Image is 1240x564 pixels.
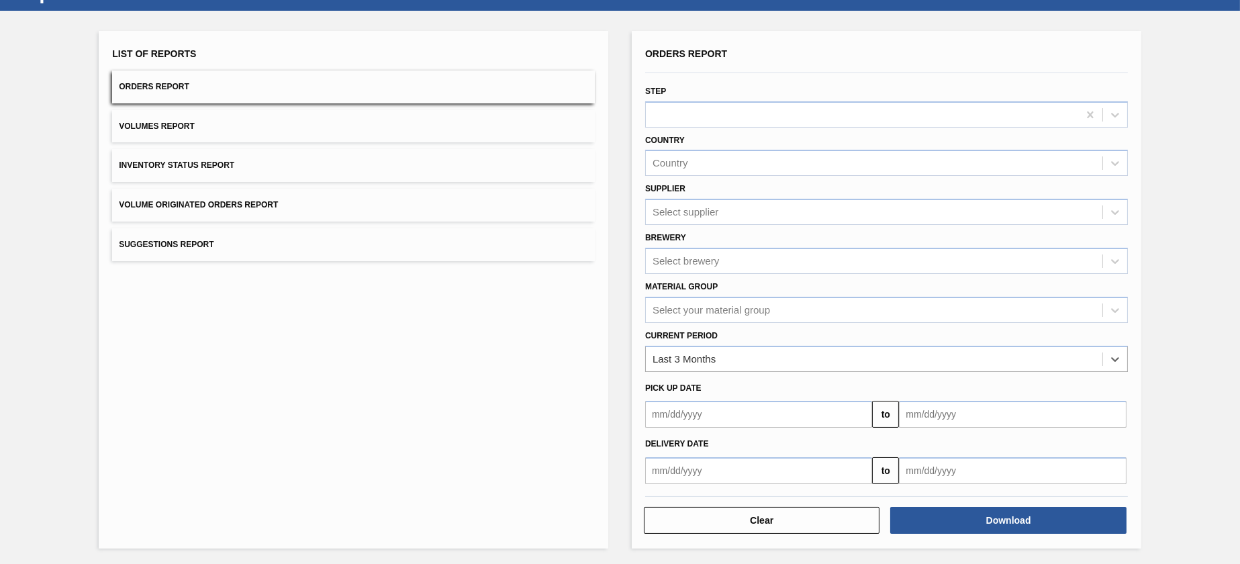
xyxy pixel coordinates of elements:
[645,233,686,242] label: Brewery
[112,110,595,143] button: Volumes Report
[653,207,718,218] div: Select supplier
[645,87,666,96] label: Step
[112,228,595,261] button: Suggestions Report
[653,158,688,169] div: Country
[645,282,718,291] label: Material Group
[112,149,595,182] button: Inventory Status Report
[872,457,899,484] button: to
[112,48,196,59] span: List of Reports
[645,401,872,428] input: mm/dd/yyyy
[119,240,213,249] span: Suggestions Report
[653,304,770,316] div: Select your material group
[119,122,195,131] span: Volumes Report
[645,457,872,484] input: mm/dd/yyyy
[119,82,189,91] span: Orders Report
[645,184,685,193] label: Supplier
[872,401,899,428] button: to
[645,383,702,393] span: Pick up Date
[645,439,708,449] span: Delivery Date
[112,189,595,222] button: Volume Originated Orders Report
[653,255,719,267] div: Select brewery
[890,507,1126,534] button: Download
[112,70,595,103] button: Orders Report
[119,160,234,170] span: Inventory Status Report
[645,48,727,59] span: Orders Report
[644,507,879,534] button: Clear
[899,457,1126,484] input: mm/dd/yyyy
[645,331,718,340] label: Current Period
[645,136,685,145] label: Country
[119,200,278,209] span: Volume Originated Orders Report
[653,353,716,365] div: Last 3 Months
[899,401,1126,428] input: mm/dd/yyyy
